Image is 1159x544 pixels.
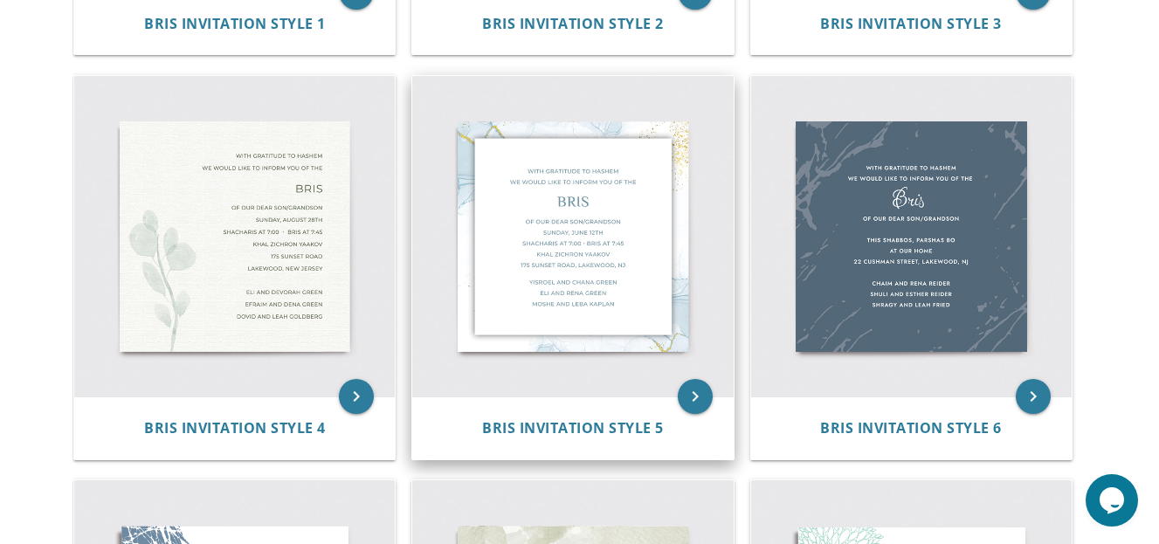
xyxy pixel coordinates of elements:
a: keyboard_arrow_right [1016,379,1051,414]
a: keyboard_arrow_right [678,379,713,414]
span: Bris Invitation Style 1 [144,14,326,33]
span: Bris Invitation Style 2 [482,14,664,33]
img: Bris Invitation Style 6 [751,76,1072,396]
img: Bris Invitation Style 4 [74,76,395,396]
a: Bris Invitation Style 1 [144,16,326,32]
a: Bris Invitation Style 2 [482,16,664,32]
a: keyboard_arrow_right [339,379,374,414]
a: Bris Invitation Style 3 [820,16,1002,32]
iframe: chat widget [1086,474,1142,527]
a: Bris Invitation Style 4 [144,420,326,437]
span: Bris Invitation Style 6 [820,418,1002,437]
span: Bris Invitation Style 5 [482,418,664,437]
a: Bris Invitation Style 6 [820,420,1002,437]
span: Bris Invitation Style 4 [144,418,326,437]
a: Bris Invitation Style 5 [482,420,664,437]
img: Bris Invitation Style 5 [412,76,733,396]
span: Bris Invitation Style 3 [820,14,1002,33]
